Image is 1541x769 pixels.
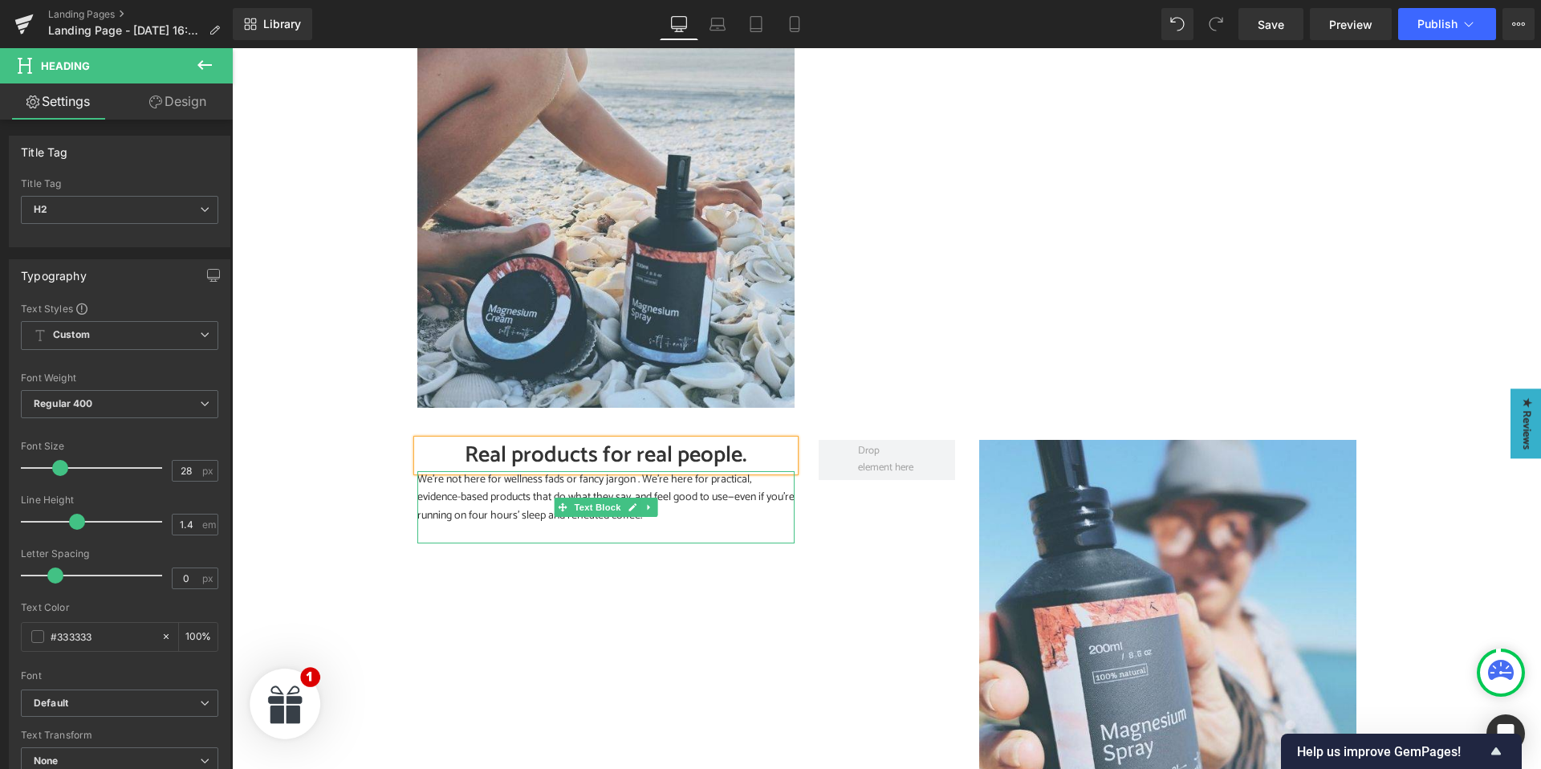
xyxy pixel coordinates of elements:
[1310,8,1392,40] a: Preview
[21,260,87,283] div: Typography
[233,8,312,40] a: New Library
[21,494,218,506] div: Line Height
[34,755,59,767] b: None
[339,450,392,469] span: Text Block
[34,203,47,215] b: H2
[698,8,737,40] a: Laptop
[21,670,218,682] div: Font
[775,8,814,40] a: Mobile
[51,628,153,645] input: Color
[53,328,90,342] b: Custom
[1398,8,1496,40] button: Publish
[1200,8,1232,40] button: Redo
[1486,714,1525,753] div: Open Intercom Messenger
[1297,744,1486,759] span: Help us improve GemPages!
[21,730,218,741] div: Text Transform
[34,697,68,710] i: Default
[34,397,93,409] b: Regular 400
[1258,16,1284,33] span: Save
[21,302,218,315] div: Text Styles
[41,59,90,72] span: Heading
[185,392,563,423] h2: Real products for real people.
[1329,16,1372,33] span: Preview
[21,602,218,613] div: Text Color
[21,372,218,384] div: Font Weight
[21,136,68,159] div: Title Tag
[660,8,698,40] a: Desktop
[409,450,425,469] a: Expand / Collapse
[1417,18,1458,31] span: Publish
[202,519,216,530] span: em
[48,24,202,37] span: Landing Page - [DATE] 16:46:36
[120,83,236,120] a: Design
[737,8,775,40] a: Tablet
[1502,8,1535,40] button: More
[21,441,218,452] div: Font Size
[1161,8,1193,40] button: Undo
[202,466,216,476] span: px
[263,17,301,31] span: Library
[48,8,233,21] a: Landing Pages
[1297,742,1506,761] button: Show survey - Help us improve GemPages!
[179,623,218,651] div: %
[202,573,216,584] span: px
[21,178,218,189] div: Title Tag
[21,548,218,559] div: Letter Spacing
